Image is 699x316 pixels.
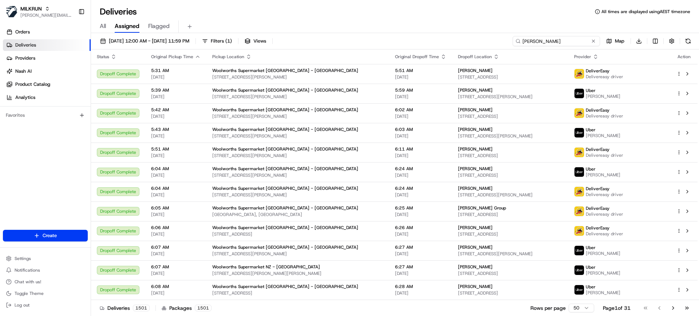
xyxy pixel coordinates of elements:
[212,205,358,211] span: Woolworths Supermarket [GEOGRAPHIC_DATA] - [GEOGRAPHIC_DATA]
[395,54,439,60] span: Original Dropoff Time
[3,39,91,51] a: Deliveries
[97,54,109,60] span: Status
[100,22,106,31] span: All
[212,107,358,113] span: Woolworths Supermarket [GEOGRAPHIC_DATA] - [GEOGRAPHIC_DATA]
[458,94,562,100] span: [STREET_ADDRESS][PERSON_NAME]
[59,103,120,116] a: 💻API Documentation
[151,107,201,113] span: 5:42 AM
[212,113,383,119] span: [STREET_ADDRESS][PERSON_NAME]
[458,133,562,139] span: [STREET_ADDRESS][PERSON_NAME]
[586,74,623,80] span: Delivereasy driver
[395,231,446,237] span: [DATE]
[151,244,201,250] span: 6:07 AM
[574,246,584,255] img: uber-new-logo.jpeg
[458,54,492,60] span: Dropoff Location
[15,279,41,285] span: Chat with us!
[458,212,562,217] span: [STREET_ADDRESS]
[3,265,88,275] button: Notifications
[586,152,623,158] span: Delivereasy driver
[574,226,584,236] img: delivereasy_logo.png
[151,271,201,276] span: [DATE]
[395,284,446,289] span: 6:28 AM
[458,231,562,237] span: [STREET_ADDRESS]
[458,153,562,159] span: [STREET_ADDRESS]
[458,251,562,257] span: [STREET_ADDRESS][PERSON_NAME]
[20,5,42,12] button: MILKRUN
[530,304,566,312] p: Rows per page
[395,192,446,198] span: [DATE]
[212,212,383,217] span: [GEOGRAPHIC_DATA], [GEOGRAPHIC_DATA]
[62,106,67,112] div: 💻
[458,185,493,191] span: [PERSON_NAME]
[586,93,620,99] span: [PERSON_NAME]
[212,172,383,178] span: [STREET_ADDRESS][PERSON_NAME]
[25,69,119,77] div: Start new chat
[458,113,562,119] span: [STREET_ADDRESS]
[7,69,20,83] img: 1736555255976-a54dd68f-1ca7-489b-9aae-adbdc363a1c4
[458,271,562,276] span: [STREET_ADDRESS]
[151,54,193,60] span: Original Pickup Time
[574,265,584,275] img: uber-new-logo.jpeg
[395,251,446,257] span: [DATE]
[15,94,35,101] span: Analytics
[586,284,596,290] span: Uber
[7,29,133,41] p: Welcome 👋
[574,167,584,177] img: uber-new-logo.jpeg
[212,87,358,93] span: Woolworths Supermarket [GEOGRAPHIC_DATA] - [GEOGRAPHIC_DATA]
[458,74,562,80] span: [STREET_ADDRESS]
[151,74,201,80] span: [DATE]
[51,123,88,129] a: Powered byPylon
[3,277,88,287] button: Chat with us!
[458,225,493,231] span: [PERSON_NAME]
[100,304,150,312] div: Deliveries
[212,271,383,276] span: [STREET_ADDRESS][PERSON_NAME][PERSON_NAME]
[7,7,22,22] img: Nash
[586,245,596,251] span: Uber
[395,290,446,296] span: [DATE]
[458,172,562,178] span: [STREET_ADDRESS]
[212,166,358,172] span: Woolworths Supermarket [GEOGRAPHIC_DATA] - [GEOGRAPHIC_DATA]
[586,270,620,276] span: [PERSON_NAME]
[212,74,383,80] span: [STREET_ADDRESS][PERSON_NAME]
[395,68,446,73] span: 5:51 AM
[151,264,201,270] span: 6:07 AM
[395,264,446,270] span: 6:27 AM
[212,264,320,270] span: Woolworths Supermarket NZ - [GEOGRAPHIC_DATA]
[151,166,201,172] span: 6:04 AM
[458,264,493,270] span: [PERSON_NAME]
[151,231,201,237] span: [DATE]
[574,207,584,216] img: delivereasy_logo.png
[395,172,446,178] span: [DATE]
[574,69,584,79] img: delivereasy_logo.png
[69,105,117,113] span: API Documentation
[100,6,137,17] h1: Deliveries
[458,68,493,73] span: [PERSON_NAME]
[3,52,91,64] a: Providers
[15,42,36,48] span: Deliveries
[586,264,596,270] span: Uber
[151,290,201,296] span: [DATE]
[3,253,88,264] button: Settings
[151,251,201,257] span: [DATE]
[151,205,201,211] span: 6:05 AM
[586,68,609,74] span: DeliverEasy
[676,54,692,60] div: Action
[212,153,383,159] span: [STREET_ADDRESS][PERSON_NAME]
[586,211,623,217] span: Delivereasy driver
[458,192,562,198] span: [STREET_ADDRESS][PERSON_NAME]
[3,230,88,241] button: Create
[3,92,91,103] a: Analytics
[212,133,383,139] span: [STREET_ADDRESS][PERSON_NAME]
[211,38,232,44] span: Filters
[162,304,212,312] div: Packages
[212,192,383,198] span: [STREET_ADDRESS][PERSON_NAME]
[574,54,591,60] span: Provider
[603,304,631,312] div: Page 1 of 31
[458,107,493,113] span: [PERSON_NAME]
[151,68,201,73] span: 5:31 AM
[586,113,623,119] span: Delivereasy driver
[458,87,493,93] span: [PERSON_NAME]
[395,205,446,211] span: 6:25 AM
[148,22,170,31] span: Flagged
[212,146,358,152] span: Woolworths Supermarket [GEOGRAPHIC_DATA] - [GEOGRAPHIC_DATA]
